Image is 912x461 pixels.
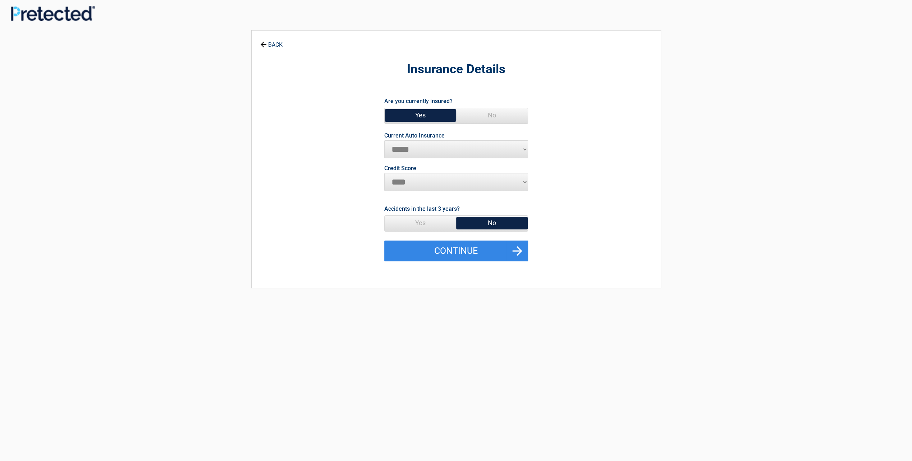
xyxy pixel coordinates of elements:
img: Main Logo [11,6,95,21]
span: Yes [385,216,456,230]
span: No [456,108,528,122]
a: BACK [259,35,284,48]
span: No [456,216,528,230]
label: Accidents in the last 3 years? [384,204,460,214]
label: Credit Score [384,166,416,171]
label: Are you currently insured? [384,96,453,106]
label: Current Auto Insurance [384,133,445,139]
h2: Insurance Details [291,61,621,78]
button: Continue [384,241,528,261]
span: Yes [385,108,456,122]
